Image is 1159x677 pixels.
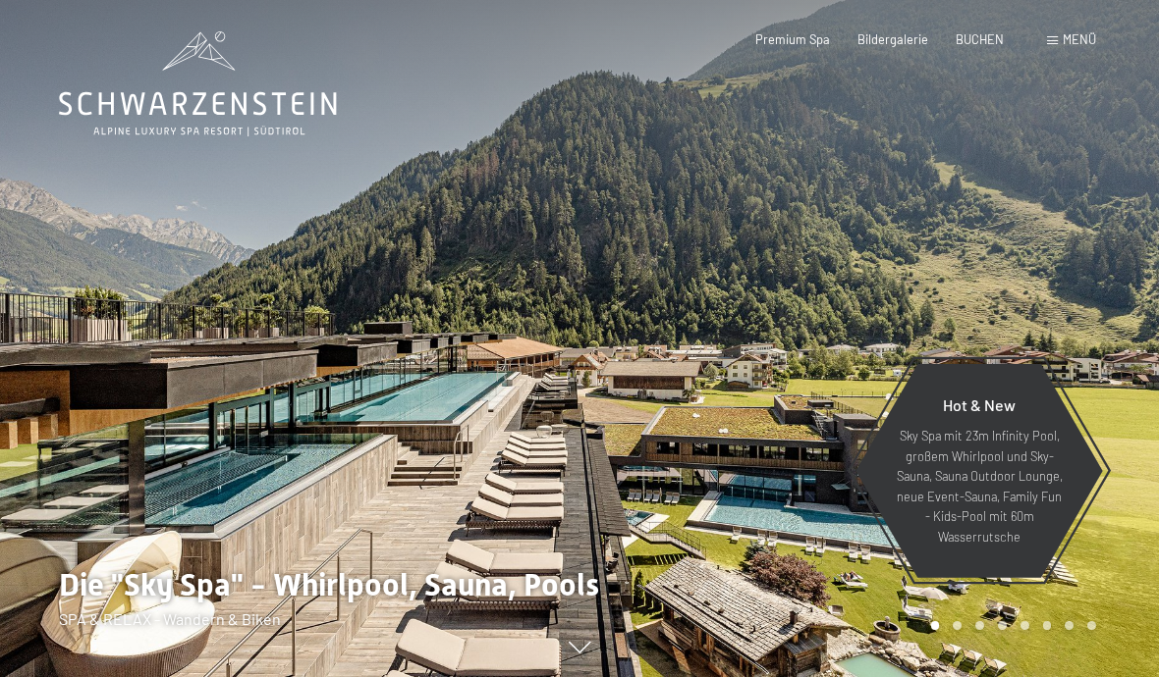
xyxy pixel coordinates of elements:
[931,621,940,630] div: Carousel Page 1 (Current Slide)
[1043,621,1052,630] div: Carousel Page 6
[1063,31,1096,47] span: Menü
[1021,621,1029,630] div: Carousel Page 5
[953,621,962,630] div: Carousel Page 2
[998,621,1007,630] div: Carousel Page 4
[943,395,1016,414] span: Hot & New
[855,363,1104,579] a: Hot & New Sky Spa mit 23m Infinity Pool, großem Whirlpool und Sky-Sauna, Sauna Outdoor Lounge, ne...
[857,31,928,47] a: Bildergalerie
[755,31,830,47] a: Premium Spa
[1087,621,1096,630] div: Carousel Page 8
[975,621,984,630] div: Carousel Page 3
[894,426,1065,547] p: Sky Spa mit 23m Infinity Pool, großem Whirlpool und Sky-Sauna, Sauna Outdoor Lounge, neue Event-S...
[956,31,1004,47] a: BUCHEN
[1065,621,1074,630] div: Carousel Page 7
[924,621,1096,630] div: Carousel Pagination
